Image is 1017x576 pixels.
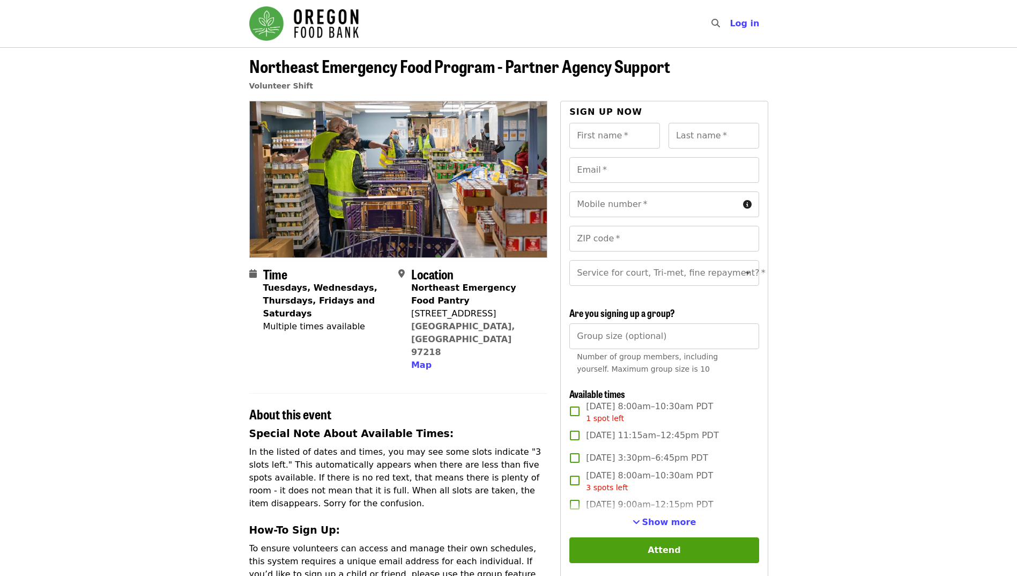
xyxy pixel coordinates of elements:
[250,101,547,257] img: Northeast Emergency Food Program - Partner Agency Support organized by Oregon Food Bank
[263,264,287,283] span: Time
[721,13,768,34] button: Log in
[411,307,539,320] div: [STREET_ADDRESS]
[730,18,759,28] span: Log in
[586,452,708,464] span: [DATE] 3:30pm–6:45pm PDT
[569,226,759,252] input: ZIP code
[586,429,718,442] span: [DATE] 11:15am–12:45pm PDT
[249,404,331,423] span: About this event
[411,283,516,306] strong: Northeast Emergency Food Pantry
[569,157,759,183] input: Email
[586,498,713,511] span: [DATE] 9:00am–12:15pm PDT
[740,265,755,280] button: Open
[263,283,377,319] strong: Tuesdays, Wednesdays, Thursdays, Fridays and Saturdays
[586,400,713,424] span: [DATE] 8:00am–10:30am PDT
[577,352,718,373] span: Number of group members, including yourself. Maximum group size is 10
[569,323,759,349] input: [object Object]
[398,269,405,279] i: map-marker-alt icon
[726,11,735,36] input: Search
[249,446,548,510] p: In the listed of dates and times, you may see some slots indicate "3 slots left." This automatica...
[411,359,432,372] button: Map
[633,516,696,529] button: See more timeslots
[569,123,660,149] input: First name
[569,306,675,320] span: Are you signing up a group?
[586,469,713,493] span: [DATE] 8:00am–10:30am PDT
[743,200,752,210] i: circle-info icon
[669,123,759,149] input: Last name
[586,483,628,492] span: 3 spots left
[642,517,696,527] span: Show more
[411,321,515,357] a: [GEOGRAPHIC_DATA], [GEOGRAPHIC_DATA] 97218
[263,320,390,333] div: Multiple times available
[249,82,314,90] a: Volunteer Shift
[249,428,454,439] strong: Special Note About Available Times:
[569,537,759,563] button: Attend
[249,269,257,279] i: calendar icon
[249,525,340,536] strong: How-To Sign Up:
[411,360,432,370] span: Map
[586,414,624,423] span: 1 spot left
[569,107,642,117] span: Sign up now
[711,18,720,28] i: search icon
[569,387,625,401] span: Available times
[569,191,738,217] input: Mobile number
[249,53,670,78] span: Northeast Emergency Food Program - Partner Agency Support
[411,264,454,283] span: Location
[249,6,359,41] img: Oregon Food Bank - Home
